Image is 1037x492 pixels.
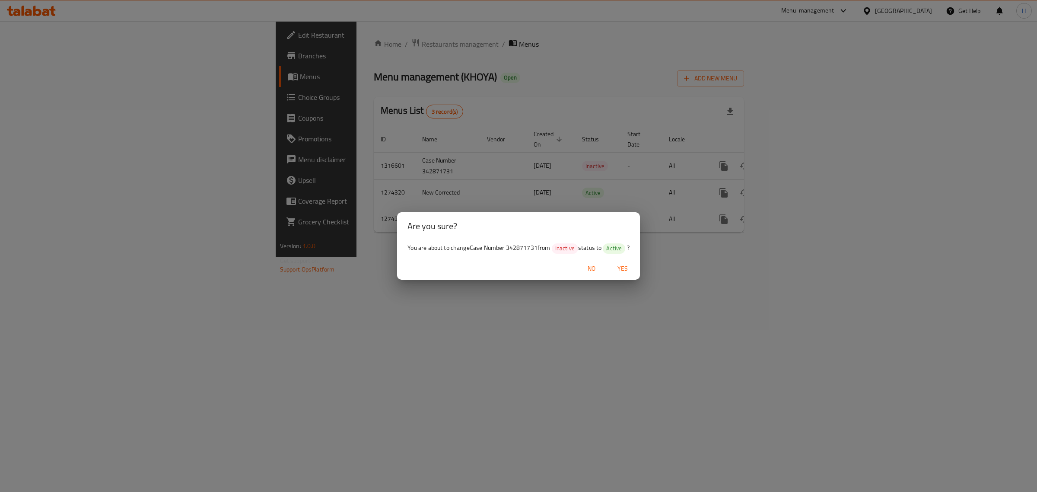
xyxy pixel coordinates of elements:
h2: Are you sure? [407,219,629,233]
span: Active [603,244,625,252]
span: No [581,263,602,274]
span: Yes [612,263,633,274]
button: Yes [609,261,636,277]
button: No [578,261,605,277]
div: Inactive [552,243,578,254]
span: You are about to change Case Number 342871731 from status to ? [407,242,629,253]
div: Active [603,243,625,254]
span: Inactive [552,244,578,252]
